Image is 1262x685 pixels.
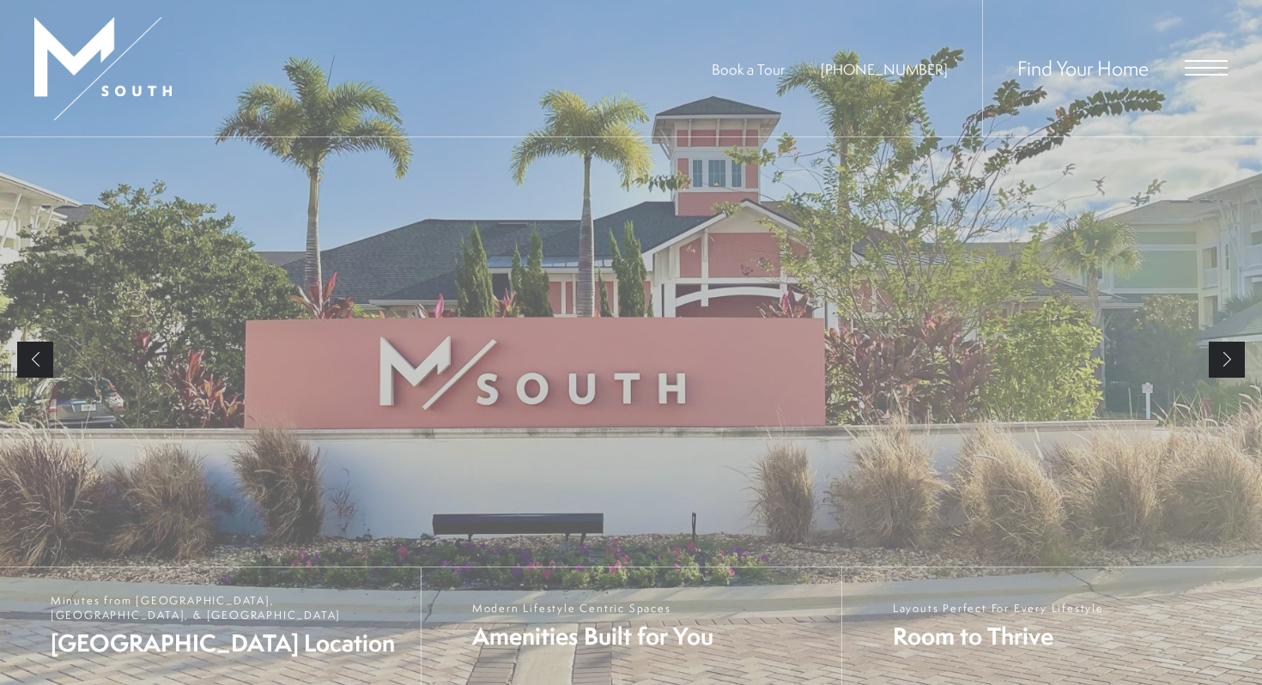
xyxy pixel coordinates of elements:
[51,627,403,659] span: [GEOGRAPHIC_DATA] Location
[51,593,403,622] span: Minutes from [GEOGRAPHIC_DATA], [GEOGRAPHIC_DATA], & [GEOGRAPHIC_DATA]
[34,17,172,120] img: MSouth
[472,601,713,615] span: Modern Lifestyle Centric Spaces
[821,59,948,79] a: Call Us at 813-570-8014
[17,342,53,378] a: Previous
[472,620,713,652] span: Amenities Built for You
[893,620,1104,652] span: Room to Thrive
[421,567,841,685] a: Modern Lifestyle Centric Spaces
[1185,60,1228,76] button: Open Menu
[1209,342,1245,378] a: Next
[821,59,948,79] span: [PHONE_NUMBER]
[1017,54,1149,82] a: Find Your Home
[893,601,1104,615] span: Layouts Perfect For Every Lifestyle
[841,567,1262,685] a: Layouts Perfect For Every Lifestyle
[712,59,785,79] a: Book a Tour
